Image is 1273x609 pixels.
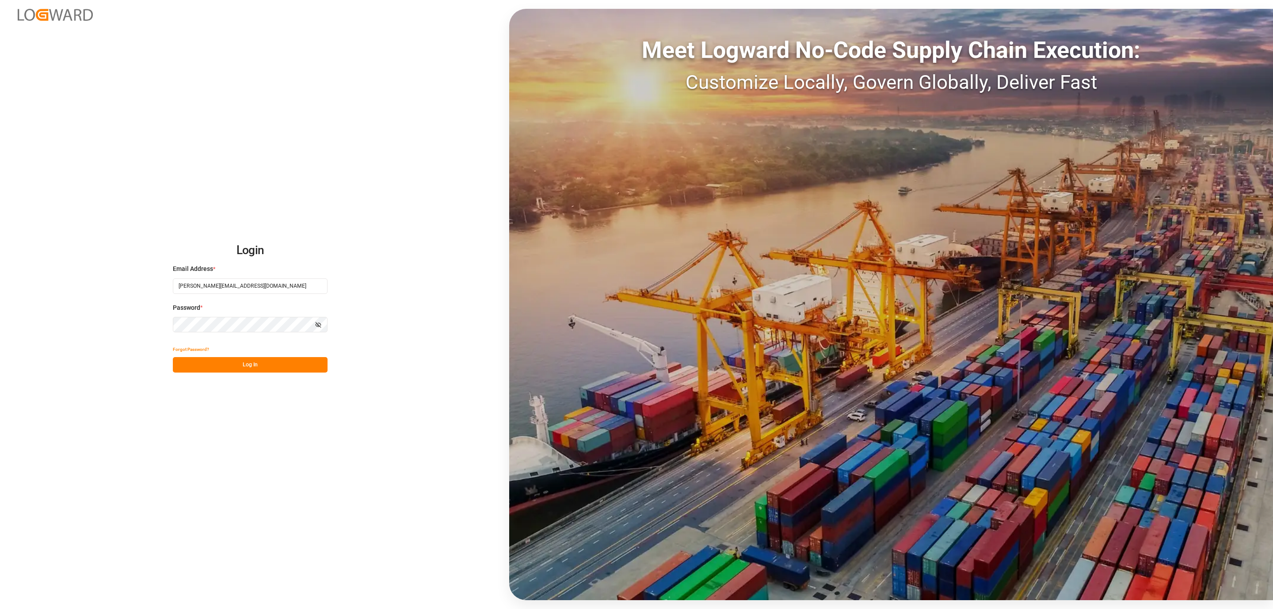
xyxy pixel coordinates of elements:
img: Logward_new_orange.png [18,9,93,21]
span: Email Address [173,264,213,274]
span: Password [173,303,200,312]
div: Customize Locally, Govern Globally, Deliver Fast [509,68,1273,97]
div: Meet Logward No-Code Supply Chain Execution: [509,33,1273,68]
h2: Login [173,236,328,265]
button: Log In [173,357,328,373]
button: Forgot Password? [173,342,209,357]
input: Enter your email [173,278,328,294]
